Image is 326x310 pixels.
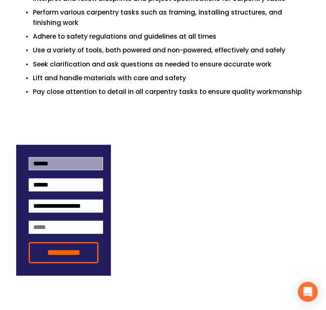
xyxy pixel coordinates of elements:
p: Use a variety of tools, both powered and non-powered, effectively and safely [33,45,310,55]
p: Adhere to safety regulations and guidelines at all times [33,31,310,42]
p: Seek clarification and ask questions as needed to ensure accurate work [33,59,310,69]
div: Open Intercom Messenger [298,282,318,302]
p: Pay close attention to detail in all carpentry tasks to ensure quality workmanship [33,86,310,97]
p: Perform various carpentry tasks such as framing, installing structures, and finishing work [33,7,310,28]
p: Lift and handle materials with care and safety [33,73,310,83]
